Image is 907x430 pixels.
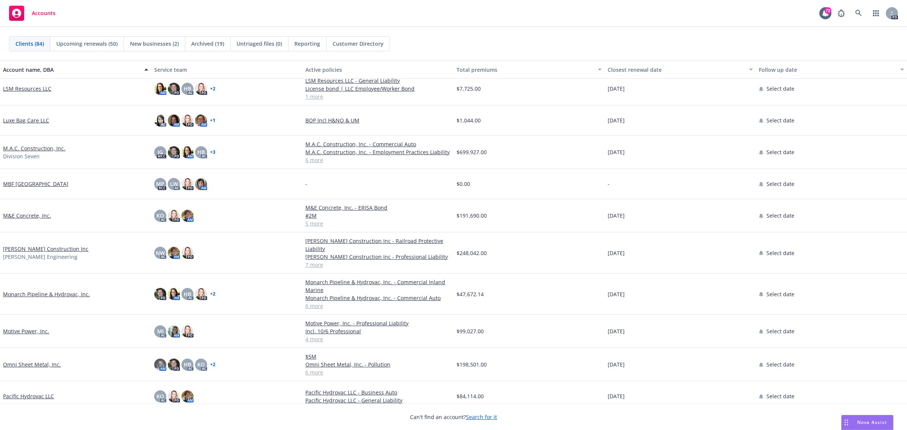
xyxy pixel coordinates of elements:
a: Incl. 10/6 Professional [305,327,450,335]
a: Luxe Bag Care LLC [3,116,49,124]
img: photo [181,178,193,190]
img: photo [154,359,166,371]
button: Active policies [302,60,453,79]
div: Service team [154,66,299,74]
span: - [608,180,610,188]
a: M.A.C. Construction, Inc. - Employment Practices Liability [305,148,450,156]
div: Account name, DBA [3,66,140,74]
button: Total premiums [453,60,605,79]
a: 7 more [305,261,450,269]
a: Search for it [466,413,497,421]
span: Accounts [32,10,56,16]
div: Closest renewal date [608,66,744,74]
img: photo [168,114,180,127]
a: Omni Sheet Metal, Inc. - Pollution [305,360,450,368]
a: [PERSON_NAME] Construction Inc [3,245,88,253]
span: HB [197,148,205,156]
span: Select date [766,116,794,124]
a: #2M [305,212,450,220]
span: Clients (84) [15,40,44,48]
span: HB [184,360,191,368]
span: [PERSON_NAME] Engineering [3,253,77,261]
img: photo [168,146,180,158]
a: M.A.C. Construction, Inc. - Commercial Auto [305,140,450,148]
a: LSM Resources LLC [3,85,51,93]
a: Switch app [868,6,884,21]
div: Active policies [305,66,450,74]
img: photo [168,83,180,95]
img: photo [181,210,193,222]
img: photo [154,288,166,300]
span: $191,690.00 [457,212,487,220]
a: [PERSON_NAME] Construction Inc - Railroad Protective Liability [305,237,450,253]
a: Pacific Hydrovac LLC [3,392,54,400]
span: [DATE] [608,249,625,257]
span: $1,044.00 [457,116,481,124]
span: [DATE] [608,290,625,298]
a: + 1 [210,118,215,123]
img: photo [195,83,207,95]
a: Pacific Hydrovac LLC - Business Auto [305,388,450,396]
span: $99,027.00 [457,327,484,335]
span: [DATE] [608,327,625,335]
div: Follow up date [759,66,896,74]
a: Omni Sheet Metal, Inc. [3,360,61,368]
a: + 2 [210,292,215,296]
img: photo [168,210,180,222]
span: Select date [766,327,794,335]
span: KO [197,360,205,368]
a: M.A.C. Construction, Inc. [3,144,65,152]
img: photo [154,114,166,127]
a: Motive Power, Inc. [3,327,49,335]
img: photo [168,390,180,402]
img: photo [168,359,180,371]
span: Upcoming renewals (50) [56,40,118,48]
img: photo [181,146,193,158]
a: 1 more [305,93,450,101]
a: + 3 [210,150,215,155]
img: photo [181,247,193,259]
span: Customer Directory [333,40,384,48]
img: photo [154,83,166,95]
a: Motive Power, Inc. - Professional Liability [305,319,450,327]
a: LSM Resources LLC - General Liability [305,77,450,85]
span: Select date [766,249,794,257]
a: MBF [GEOGRAPHIC_DATA] [3,180,68,188]
span: LW [170,180,178,188]
span: KO [156,212,164,220]
span: New businesses (2) [130,40,179,48]
div: Drag to move [842,415,851,430]
a: BOP Incl H&NO & UM [305,116,450,124]
span: KO [156,392,164,400]
span: [DATE] [608,392,625,400]
span: Archived (19) [191,40,224,48]
span: NW [156,249,165,257]
a: 6 more [305,302,450,310]
span: Select date [766,85,794,93]
a: Pacific Hydrovac LLC - General Liability [305,396,450,404]
span: [DATE] [608,148,625,156]
span: - [305,180,307,188]
a: + 2 [210,87,215,91]
a: 4 more [305,335,450,343]
span: [DATE] [608,116,625,124]
a: Monarch Pipeline & Hydrovac, Inc. [3,290,90,298]
span: Untriaged files (0) [237,40,282,48]
span: JG [158,148,163,156]
a: 6 more [305,156,450,164]
a: Monarch Pipeline & Hydrovac, Inc. - Commercial Auto [305,294,450,302]
span: Can't find an account? [410,413,497,421]
a: 6 more [305,368,450,376]
span: $84,114.00 [457,392,484,400]
span: Select date [766,148,794,156]
a: M&E Concrete, Inc. [3,212,51,220]
div: 72 [825,7,831,14]
span: Select date [766,290,794,298]
a: Accounts [6,3,59,24]
a: + 2 [210,362,215,367]
img: photo [168,325,180,337]
span: [DATE] [608,360,625,368]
